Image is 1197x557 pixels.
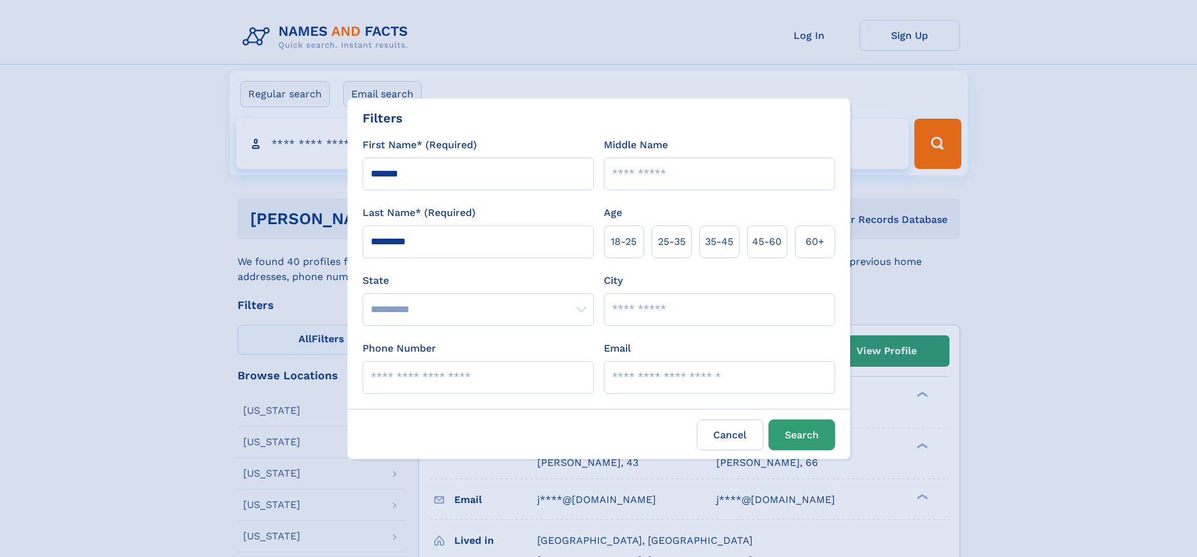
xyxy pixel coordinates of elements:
[604,138,668,153] label: Middle Name
[611,234,637,249] span: 18‑25
[768,419,835,450] button: Search
[363,341,436,356] label: Phone Number
[705,234,733,249] span: 35‑45
[363,138,477,153] label: First Name* (Required)
[806,234,824,249] span: 60+
[697,419,763,450] label: Cancel
[363,109,403,127] div: Filters
[363,205,476,220] label: Last Name* (Required)
[604,205,622,220] label: Age
[752,234,782,249] span: 45‑60
[363,273,594,288] label: State
[604,273,623,288] label: City
[604,341,631,356] label: Email
[658,234,686,249] span: 25‑35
